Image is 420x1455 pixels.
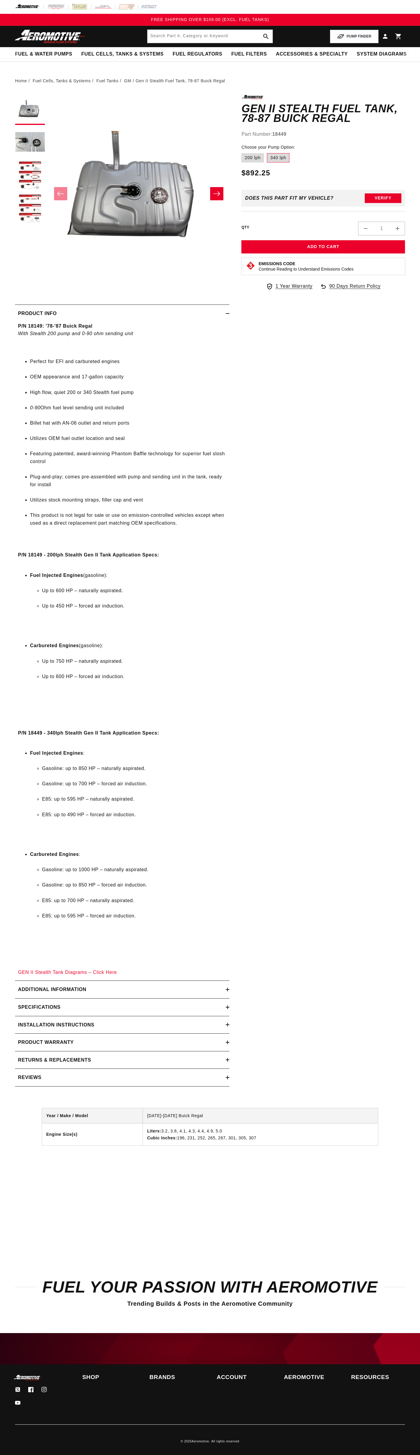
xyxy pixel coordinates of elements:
span: Trending Builds & Posts in the Aeromotive Community [127,1300,293,1307]
span: System Diagrams [357,51,406,57]
a: GEN II Stealth Tank Diagrams – Click Here [18,970,117,975]
summary: Aeromotive [284,1375,338,1380]
h2: Returns & replacements [18,1056,91,1064]
span: Fuel & Water Pumps [15,51,72,57]
button: Load image 2 in gallery view [15,128,45,158]
strong: Carbureted Engines [30,643,79,648]
button: Load image 1 in gallery view [15,95,45,125]
div: Does This part fit My vehicle? [245,196,334,201]
p: Continue Reading to Understand Emissions Codes [258,266,353,272]
li: Ohm fuel level sending unit included [30,404,226,412]
li: Plug-and-play; comes pre-assembled with pump and sending unit in the tank, ready for install [30,473,226,488]
a: Fuel Tanks [96,77,118,84]
summary: Fuel Cells, Tanks & Systems [77,47,168,61]
li: OEM appearance and 17-gallon capacity [30,373,226,381]
legend: Choose your Pump Option: [241,144,295,150]
summary: Brands [150,1375,203,1380]
label: QTY [241,225,249,230]
li: Perfect for EFI and carbureted engines [30,358,226,365]
li: : [30,850,226,944]
li: Fuel Cells, Tanks & Systems [33,77,95,84]
li: Gasoline: up to 700 HP – forced air induction. [42,780,226,788]
summary: Fuel Regulators [168,47,227,61]
strong: Fuel Injected Engines [30,573,83,578]
summary: Returns & replacements [15,1051,229,1069]
a: GM [124,77,131,84]
h1: Gen II Stealth Fuel Tank, 78-87 Buick Regal [241,104,405,123]
li: E85: up to 490 HP – forced air induction. [42,811,226,819]
strong: P/N 18149 - 200lph Stealth Gen II Tank Application Specs: [18,552,159,557]
h2: Specifications [18,1003,60,1011]
span: Fuel Filters [231,51,267,57]
li: Gasoline: up to 850 HP – forced air induction. [42,881,226,889]
button: Add to Cart [241,240,405,254]
label: 340 lph [267,153,289,163]
span: Fuel Regulators [173,51,222,57]
span: FREE SHIPPING OVER $109.00 (EXCL. FUEL TANKS) [151,17,269,22]
strong: Cubic Inches: [147,1135,177,1140]
li: Billet hat with AN-06 outlet and return ports [30,419,226,427]
h2: Reviews [18,1074,41,1081]
nav: breadcrumbs [15,77,405,84]
button: Slide right [210,187,223,200]
strong: P/N 18149: '78-'87 Buick Regal [18,323,92,329]
span: $892.25 [241,168,270,178]
li: Gasoline: up to 850 HP – naturally aspirated. [42,765,226,772]
small: © 2025 . [181,1440,210,1443]
summary: Specifications [15,999,229,1016]
th: Year / Make / Model [42,1108,143,1123]
span: 1 Year Warranty [276,282,313,290]
strong: Carbureted Engines [30,852,79,857]
li: : [30,749,226,843]
li: Up to 600 HP – naturally aspirated. [42,587,226,595]
input: Search by Part Number, Category or Keyword [147,30,273,43]
li: E85: up to 595 HP – naturally aspirated. [42,795,226,803]
th: Engine Size(s) [42,1123,143,1145]
button: Emissions CodeContinue Reading to Understand Emissions Codes [258,261,353,272]
img: Aeromotive [13,29,88,44]
summary: Reviews [15,1069,229,1086]
em: 0-90 [30,405,40,410]
li: Up to 450 HP – forced air induction. [42,602,226,610]
summary: Fuel & Water Pumps [11,47,77,61]
summary: Installation Instructions [15,1016,229,1034]
summary: Accessories & Specialty [271,47,352,61]
summary: Account [217,1375,270,1380]
button: Verify [365,193,401,203]
strong: 18449 [272,132,287,137]
media-gallery: Gallery Viewer [15,95,229,293]
h2: Product Info [18,310,57,317]
li: Up to 750 HP – naturally aspirated. [42,657,226,665]
summary: Shop [82,1375,136,1380]
summary: System Diagrams [352,47,411,61]
li: High flow, quiet 200 or 340 Stealth fuel pump [30,389,226,396]
td: [DATE]-[DATE] Buick Regal [143,1108,378,1123]
div: Part Number: [241,130,405,138]
summary: Resources [351,1375,405,1380]
strong: Emissions Code [258,261,295,266]
button: Slide left [54,187,67,200]
td: 3.2, 3.8, 4.1, 4.3, 4.4, 4.9, 5.0 196, 231, 252, 265, 267, 301, 305, 307 [143,1123,378,1145]
li: Gen II Stealth Fuel Tank, 78-87 Buick Regal [136,77,225,84]
summary: Product warranty [15,1034,229,1051]
li: Utilizes stock mounting straps, filler cap and vent [30,496,226,504]
em: With Stealth 200 pump and 0-90 ohm sending unit [18,331,133,336]
summary: Fuel Filters [227,47,271,61]
button: PUMP FINDER [330,30,379,43]
summary: Product Info [15,305,229,322]
a: Home [15,77,27,84]
h2: Installation Instructions [18,1021,94,1029]
a: Aeromotive [192,1440,209,1443]
span: Fuel Cells, Tanks & Systems [81,51,164,57]
button: Load image 3 in gallery view [15,161,45,191]
h2: Additional information [18,986,86,993]
a: 1 Year Warranty [266,282,313,290]
li: Up to 600 HP – forced air induction. [42,673,226,681]
li: Featuring patented, award-winning Phantom Baffle technology for superior fuel slosh control [30,450,226,465]
small: All rights reserved [211,1440,239,1443]
li: Gasoline: up to 1000 HP – naturally aspirated. [42,866,226,874]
